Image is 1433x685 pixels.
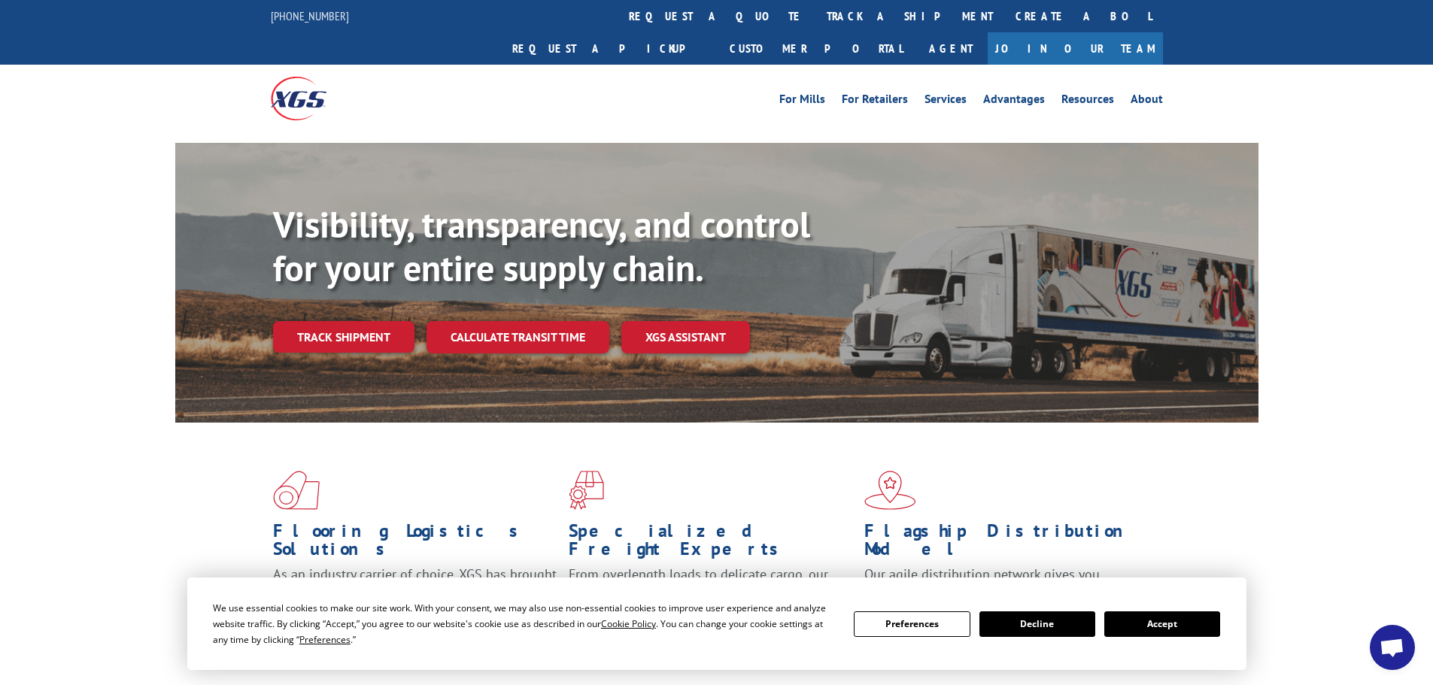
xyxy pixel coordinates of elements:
[1104,611,1220,637] button: Accept
[988,32,1163,65] a: Join Our Team
[501,32,718,65] a: Request a pickup
[427,321,609,353] a: Calculate transit time
[273,522,557,565] h1: Flooring Logistics Solutions
[864,471,916,510] img: xgs-icon-flagship-distribution-model-red
[187,577,1246,670] div: Cookie Consent Prompt
[864,522,1149,565] h1: Flagship Distribution Model
[621,321,750,353] a: XGS ASSISTANT
[273,565,557,619] span: As an industry carrier of choice, XGS has brought innovation and dedication to flooring logistics...
[213,600,836,647] div: We use essential cookies to make our site work. With your consent, we may also use non-essential ...
[1061,93,1114,110] a: Resources
[979,611,1095,637] button: Decline
[1131,93,1163,110] a: About
[273,321,414,353] a: Track shipment
[779,93,825,110] a: For Mills
[864,565,1141,601] span: Our agile distribution network gives you nationwide inventory management on demand.
[1370,625,1415,670] div: Open chat
[273,201,810,291] b: Visibility, transparency, and control for your entire supply chain.
[273,471,320,510] img: xgs-icon-total-supply-chain-intelligence-red
[983,93,1045,110] a: Advantages
[914,32,988,65] a: Agent
[718,32,914,65] a: Customer Portal
[924,93,967,110] a: Services
[569,565,853,632] p: From overlength loads to delicate cargo, our experienced staff knows the best way to move your fr...
[569,471,604,510] img: xgs-icon-focused-on-flooring-red
[842,93,908,110] a: For Retailers
[601,617,656,630] span: Cookie Policy
[854,611,970,637] button: Preferences
[271,8,349,23] a: [PHONE_NUMBER]
[569,522,853,565] h1: Specialized Freight Experts
[299,633,351,646] span: Preferences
